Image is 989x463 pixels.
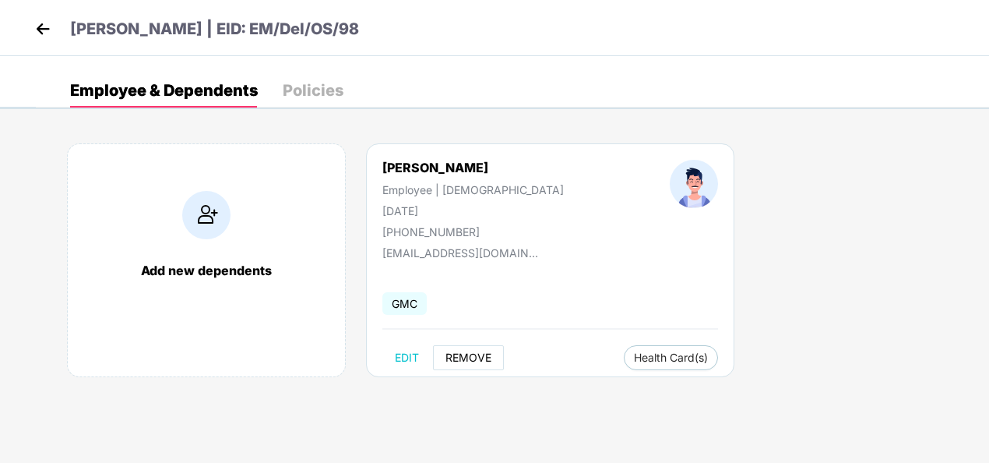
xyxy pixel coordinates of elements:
span: EDIT [395,352,419,364]
span: Health Card(s) [634,354,708,362]
div: [PHONE_NUMBER] [382,225,564,239]
img: addIcon [182,191,231,239]
button: REMOVE [433,345,504,370]
div: [PERSON_NAME] [382,160,564,175]
div: Add new dependents [83,263,329,278]
div: [DATE] [382,204,564,217]
div: Employee & Dependents [70,83,258,98]
img: back [31,17,55,41]
button: Health Card(s) [624,345,718,370]
button: EDIT [382,345,431,370]
div: Policies [283,83,343,98]
span: GMC [382,292,427,315]
span: REMOVE [445,352,491,364]
div: [EMAIL_ADDRESS][DOMAIN_NAME] [382,246,538,260]
div: Employee | [DEMOGRAPHIC_DATA] [382,183,564,196]
p: [PERSON_NAME] | EID: EM/Del/OS/98 [70,17,359,41]
img: profileImage [670,160,718,208]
